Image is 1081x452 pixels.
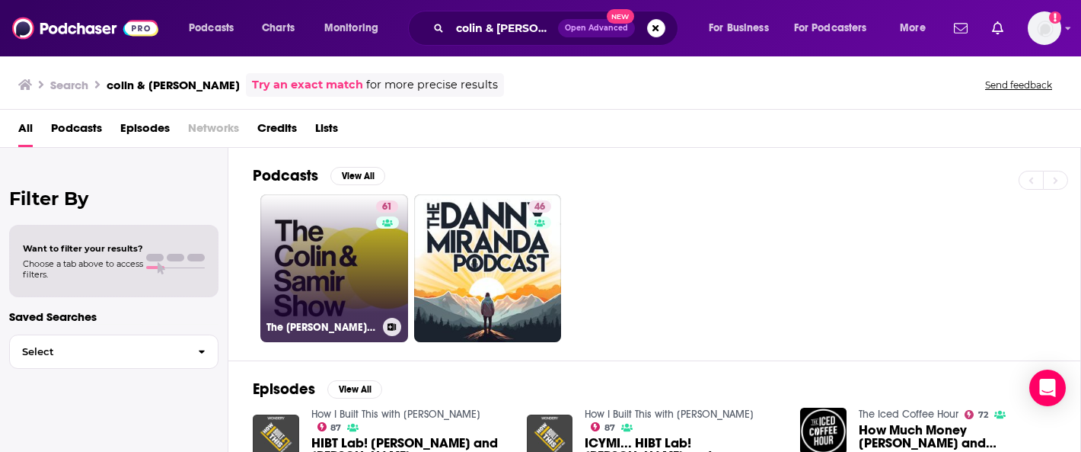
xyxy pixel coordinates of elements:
a: Lists [315,116,338,147]
button: View All [330,167,385,185]
a: How I Built This with Guy Raz [311,408,480,421]
button: Send feedback [981,79,1057,91]
span: Want to filter your results? [23,243,143,254]
span: 87 [330,425,341,431]
span: New [607,9,634,24]
img: Podchaser - Follow, Share and Rate Podcasts [12,14,158,43]
span: 72 [978,412,988,418]
span: How Much Money [PERSON_NAME] and [PERSON_NAME] Make on YouTube | EP. 13 Ft. [PERSON_NAME] and [PE... [859,424,1056,450]
h2: Filter By [9,188,218,210]
span: Charts [262,18,295,39]
a: Podcasts [51,116,102,147]
a: Show notifications dropdown [986,15,1009,41]
button: open menu [178,16,254,40]
a: 61The [PERSON_NAME] and [PERSON_NAME] Show [260,194,408,342]
button: open menu [889,16,945,40]
a: Credits [257,116,297,147]
span: 61 [382,200,392,215]
div: Open Intercom Messenger [1029,370,1066,406]
button: open menu [784,16,889,40]
span: 46 [534,200,545,215]
a: 72 [965,410,988,419]
a: Try an exact match [252,76,363,94]
button: View All [327,380,382,399]
a: How Much Money Colin and Samir Make on YouTube | EP. 13 Ft. Colin and Samir [859,424,1056,450]
input: Search podcasts, credits, & more... [450,16,558,40]
a: EpisodesView All [253,380,382,399]
span: Choose a tab above to access filters. [23,258,143,280]
span: Podcasts [189,18,234,39]
button: open menu [314,16,398,40]
img: User Profile [1028,11,1061,45]
span: Open Advanced [565,24,628,32]
p: Saved Searches [9,309,218,324]
button: Select [9,335,218,369]
span: More [900,18,926,39]
a: 87 [591,422,615,431]
a: 61 [376,200,398,213]
div: Search podcasts, credits, & more... [423,11,693,46]
a: Charts [252,16,304,40]
h3: Search [50,78,88,92]
span: for more precise results [366,76,498,94]
span: For Podcasters [794,18,867,39]
a: How I Built This with Guy Raz [585,408,754,421]
h3: colin & [PERSON_NAME] [107,78,240,92]
h2: Podcasts [253,166,318,185]
a: 46 [414,194,562,342]
span: Networks [188,116,239,147]
a: PodcastsView All [253,166,385,185]
span: 87 [604,425,615,431]
button: Show profile menu [1028,11,1061,45]
button: Open AdvancedNew [558,19,635,37]
a: Show notifications dropdown [948,15,974,41]
a: 87 [317,422,342,431]
svg: Add a profile image [1049,11,1061,24]
a: 46 [528,200,551,213]
a: All [18,116,33,147]
button: open menu [698,16,788,40]
a: Episodes [120,116,170,147]
span: For Business [709,18,769,39]
h3: The [PERSON_NAME] and [PERSON_NAME] Show [266,321,377,334]
span: Monitoring [324,18,378,39]
h2: Episodes [253,380,315,399]
a: The Iced Coffee Hour [859,408,958,421]
span: Logged in as sophiak [1028,11,1061,45]
span: Select [10,347,186,357]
